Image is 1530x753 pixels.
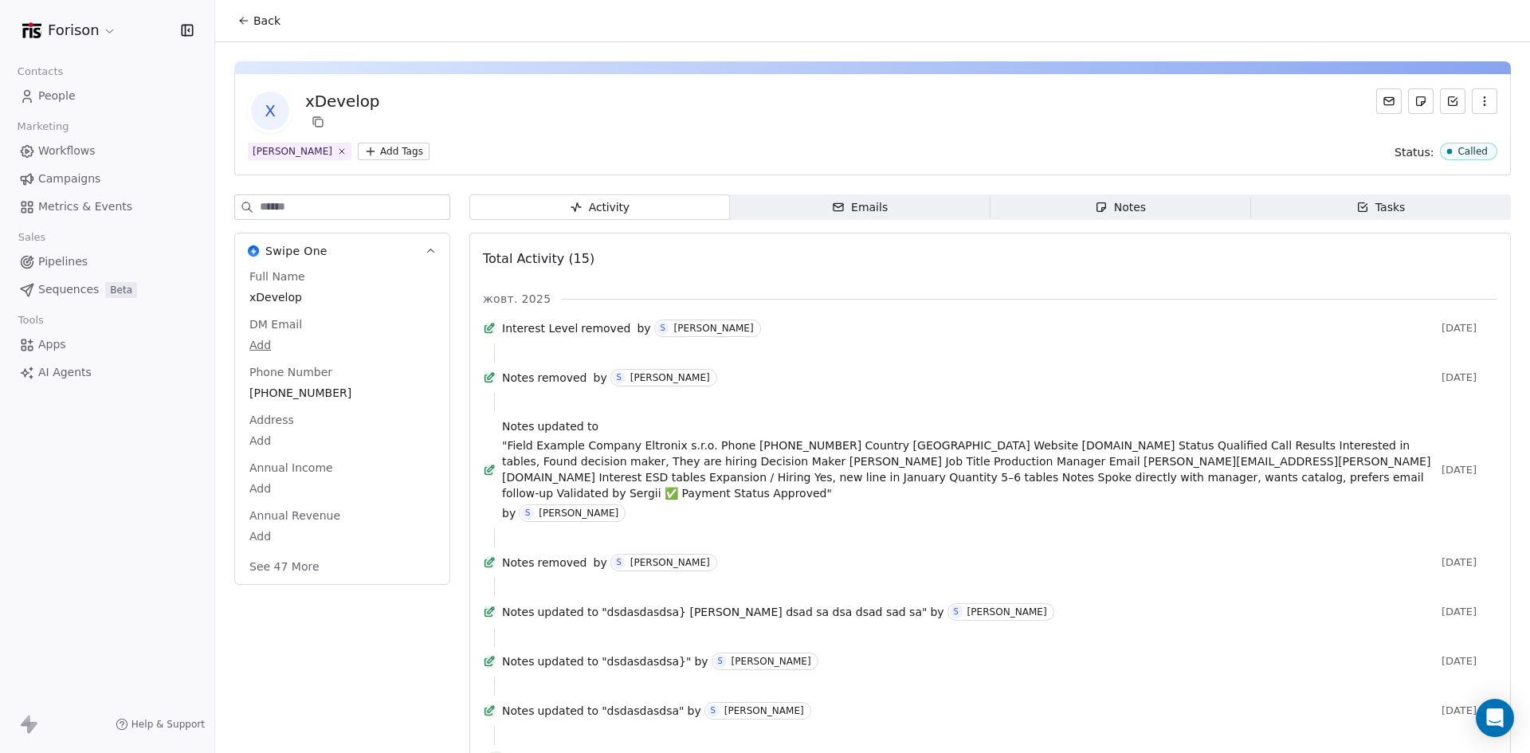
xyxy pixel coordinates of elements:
[228,6,290,35] button: Back
[525,507,530,520] div: S
[13,331,202,358] a: Apps
[537,370,586,386] span: removed
[1442,606,1497,618] span: [DATE]
[253,13,280,29] span: Back
[1442,371,1497,384] span: [DATE]
[717,655,722,668] div: S
[602,653,691,669] span: "dsdasdasdsa}"
[38,364,92,381] span: AI Agents
[249,385,435,401] span: [PHONE_NUMBER]
[305,90,379,112] div: xDevelop
[38,253,88,270] span: Pipelines
[131,718,205,731] span: Help & Support
[13,276,202,303] a: SequencesBeta
[235,269,449,584] div: Swipe OneSwipe One
[483,291,551,307] span: жовт. 2025
[502,370,534,386] span: Notes
[616,371,621,384] div: S
[38,281,99,298] span: Sequences
[1442,556,1497,569] span: [DATE]
[630,557,710,568] div: [PERSON_NAME]
[1442,322,1497,335] span: [DATE]
[502,703,534,719] span: Notes
[537,653,598,669] span: updated to
[537,604,598,620] span: updated to
[251,92,289,130] span: x
[13,83,202,109] a: People
[240,552,329,581] button: See 47 More
[602,604,927,620] span: "dsdasdasdsa} [PERSON_NAME] dsad sa dsa dsad sad sa"
[539,508,618,519] div: [PERSON_NAME]
[13,166,202,192] a: Campaigns
[246,460,336,476] span: Annual Income
[10,60,70,84] span: Contacts
[11,226,53,249] span: Sales
[1442,655,1497,668] span: [DATE]
[953,606,958,618] div: S
[246,364,335,380] span: Phone Number
[630,372,710,383] div: [PERSON_NAME]
[246,508,343,524] span: Annual Revenue
[616,556,621,569] div: S
[724,705,804,716] div: [PERSON_NAME]
[694,653,708,669] span: by
[249,528,435,544] span: Add
[358,143,430,160] button: Add Tags
[13,138,202,164] a: Workflows
[246,269,308,284] span: Full Name
[116,718,205,731] a: Help & Support
[1095,199,1146,216] div: Notes
[13,194,202,220] a: Metrics & Events
[502,555,534,571] span: Notes
[11,308,50,332] span: Tools
[602,703,684,719] span: "dsdasdasdsa"
[246,412,297,428] span: Address
[13,359,202,386] a: AI Agents
[38,336,66,353] span: Apps
[502,653,534,669] span: Notes
[594,555,607,571] span: by
[48,20,100,41] span: Forison
[581,320,630,336] span: removed
[249,433,435,449] span: Add
[38,143,96,159] span: Workflows
[732,656,811,667] div: [PERSON_NAME]
[537,703,598,719] span: updated to
[38,171,100,187] span: Campaigns
[502,437,1435,501] span: "Field Example Company Eltronix s.r.o. Phone [PHONE_NUMBER] Country [GEOGRAPHIC_DATA] Website [DO...
[502,505,516,521] span: by
[249,289,435,305] span: xDevelop
[105,282,137,298] span: Beta
[502,320,578,336] span: Interest Level
[249,337,435,353] span: Add
[674,323,754,334] div: [PERSON_NAME]
[594,370,607,386] span: by
[248,245,259,257] img: Swipe One
[265,243,328,259] span: Swipe One
[253,144,332,159] div: [PERSON_NAME]
[1356,199,1406,216] div: Tasks
[832,199,888,216] div: Emails
[235,233,449,269] button: Swipe OneSwipe One
[22,21,41,40] img: Logo%20Rectangular%202.png
[688,703,701,719] span: by
[1442,464,1497,477] span: [DATE]
[660,322,665,335] div: S
[483,251,594,266] span: Total Activity (15)
[967,606,1047,618] div: [PERSON_NAME]
[537,418,598,434] span: updated to
[502,418,534,434] span: Notes
[249,480,435,496] span: Add
[1476,699,1514,737] div: Open Intercom Messenger
[930,604,943,620] span: by
[1442,704,1497,717] span: [DATE]
[1457,146,1488,157] div: Called
[13,249,202,275] a: Pipelines
[1395,144,1434,160] span: Status:
[19,17,120,44] button: Forison
[10,115,76,139] span: Marketing
[246,316,305,332] span: DM Email
[38,88,76,104] span: People
[38,198,132,215] span: Metrics & Events
[710,704,715,717] div: S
